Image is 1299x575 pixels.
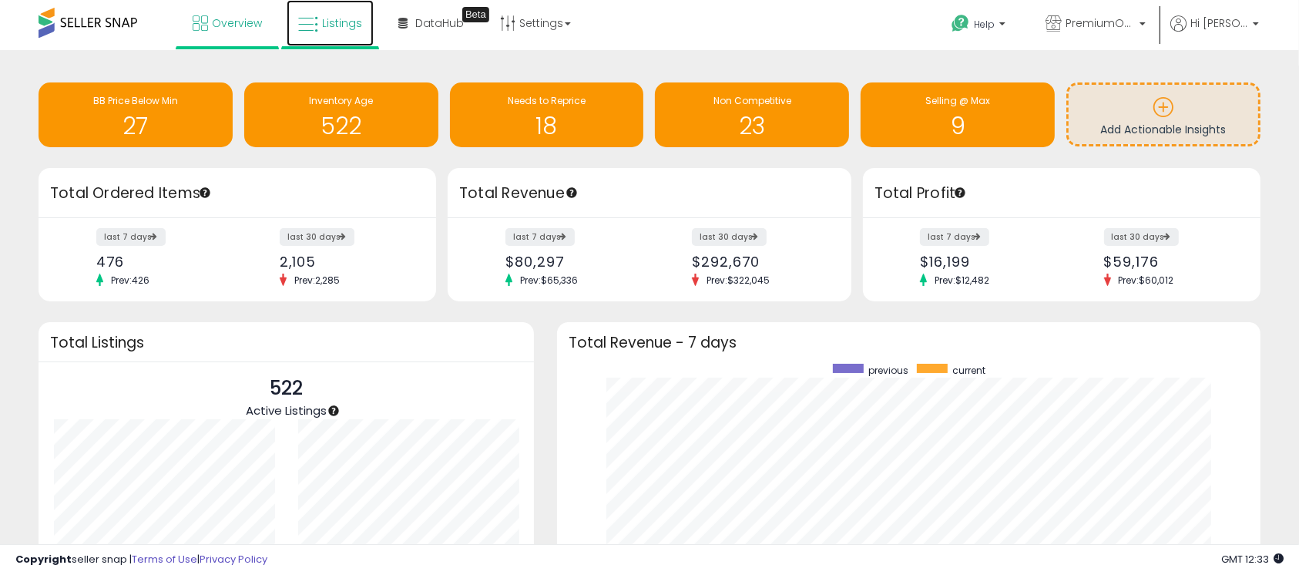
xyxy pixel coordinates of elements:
[96,228,166,246] label: last 7 days
[15,553,267,567] div: seller snap | |
[96,254,226,270] div: 476
[280,228,354,246] label: last 30 days
[1104,254,1234,270] div: $59,176
[565,186,579,200] div: Tooltip anchor
[46,113,225,139] h1: 27
[39,82,233,147] a: BB Price Below Min 27
[15,552,72,567] strong: Copyright
[1104,228,1179,246] label: last 30 days
[939,2,1021,50] a: Help
[925,94,990,107] span: Selling @ Max
[246,402,327,419] span: Active Listings
[93,94,178,107] span: BB Price Below Min
[280,254,409,270] div: 2,105
[459,183,840,204] h3: Total Revenue
[309,94,373,107] span: Inventory Age
[663,113,841,139] h1: 23
[212,15,262,31] span: Overview
[861,82,1055,147] a: Selling @ Max 9
[450,82,644,147] a: Needs to Reprice 18
[1190,15,1248,31] span: Hi [PERSON_NAME]
[244,82,438,147] a: Inventory Age 522
[953,186,967,200] div: Tooltip anchor
[927,274,997,287] span: Prev: $12,482
[132,552,197,567] a: Terms of Use
[200,552,267,567] a: Privacy Policy
[692,254,824,270] div: $292,670
[103,274,157,287] span: Prev: 426
[869,364,909,377] span: previous
[415,15,464,31] span: DataHub
[198,186,212,200] div: Tooltip anchor
[505,228,575,246] label: last 7 days
[874,183,1249,204] h3: Total Profit
[287,274,347,287] span: Prev: 2,285
[713,94,791,107] span: Non Competitive
[252,113,431,139] h1: 522
[953,364,986,377] span: current
[462,7,489,22] div: Tooltip anchor
[951,14,970,33] i: Get Help
[246,374,327,403] p: 522
[692,228,767,246] label: last 30 days
[512,274,586,287] span: Prev: $65,336
[1066,15,1135,31] span: PremiumOutdoorGrills
[458,113,636,139] h1: 18
[920,228,989,246] label: last 7 days
[508,94,586,107] span: Needs to Reprice
[868,113,1047,139] h1: 9
[920,254,1049,270] div: $16,199
[699,274,777,287] span: Prev: $322,045
[1170,15,1259,50] a: Hi [PERSON_NAME]
[1101,122,1227,137] span: Add Actionable Insights
[1111,274,1182,287] span: Prev: $60,012
[505,254,638,270] div: $80,297
[1069,85,1258,144] a: Add Actionable Insights
[569,337,1249,348] h3: Total Revenue - 7 days
[50,337,522,348] h3: Total Listings
[1221,552,1284,567] span: 2025-10-12 12:33 GMT
[50,183,425,204] h3: Total Ordered Items
[655,82,849,147] a: Non Competitive 23
[322,15,362,31] span: Listings
[327,404,341,418] div: Tooltip anchor
[974,18,995,31] span: Help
